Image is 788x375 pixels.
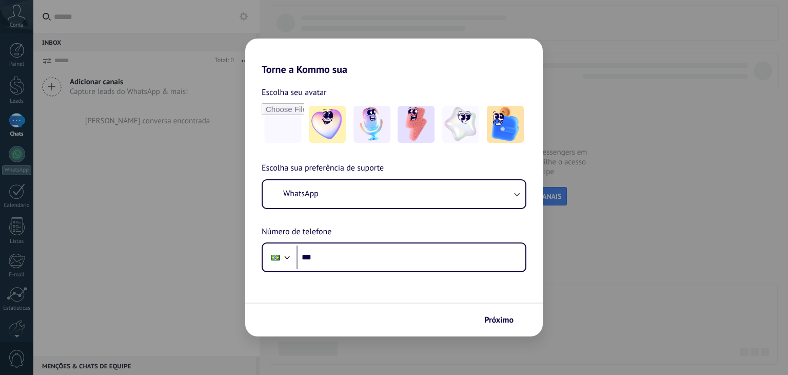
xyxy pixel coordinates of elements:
[263,180,525,208] button: WhatsApp
[480,311,527,329] button: Próximo
[262,162,384,175] span: Escolha sua preferência de suporte
[262,226,331,239] span: Número de telefone
[487,106,524,143] img: -5.jpeg
[283,189,319,199] span: WhatsApp
[398,106,435,143] img: -3.jpeg
[484,316,514,324] span: Próximo
[262,86,327,99] span: Escolha seu avatar
[309,106,346,143] img: -1.jpeg
[266,247,285,268] div: Brazil: + 55
[353,106,390,143] img: -2.jpeg
[245,39,543,76] h2: Torne a Kommo sua
[442,106,479,143] img: -4.jpeg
